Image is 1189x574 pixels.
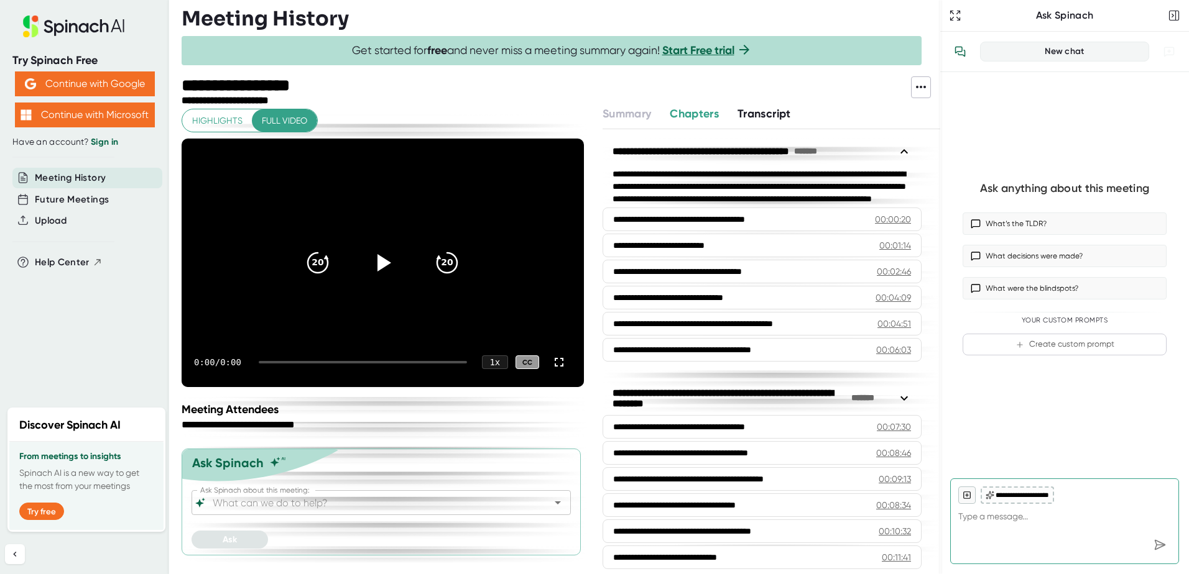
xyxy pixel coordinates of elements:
div: 00:07:30 [877,421,911,433]
a: Sign in [91,137,118,147]
h3: Meeting History [182,7,349,30]
div: 0:00 / 0:00 [194,357,244,367]
div: Ask Spinach [192,455,264,470]
button: Summary [603,106,651,122]
div: Ask anything about this meeting [980,181,1149,196]
span: Full video [262,113,307,129]
button: What were the blindspots? [963,277,1167,299]
button: Open [549,494,567,511]
div: Send message [1149,534,1171,556]
button: Create custom prompt [963,334,1167,355]
div: Meeting Attendees [182,403,587,416]
div: 00:08:46 [876,447,911,459]
button: What decisions were made? [963,245,1167,267]
span: Help Center [35,255,90,270]
span: Transcript [738,107,791,121]
span: Get started for and never miss a meeting summary again! [352,43,752,58]
span: Ask [223,534,237,545]
div: 00:11:41 [882,551,911,563]
button: Close conversation sidebar [1165,7,1183,24]
b: free [427,43,447,57]
span: Chapters [670,107,719,121]
button: Collapse sidebar [5,544,25,564]
button: View conversation history [948,39,973,64]
div: Your Custom Prompts [963,316,1167,325]
div: 00:06:03 [876,344,911,356]
div: 00:10:32 [879,525,911,537]
button: Ask [192,531,268,549]
div: 00:09:13 [879,473,911,485]
h2: Discover Spinach AI [19,417,121,434]
button: Help Center [35,255,103,270]
button: Transcript [738,106,791,122]
div: CC [516,355,539,370]
div: 1 x [482,355,508,369]
span: Summary [603,107,651,121]
div: 00:01:14 [879,239,911,252]
div: Have an account? [12,137,157,148]
p: Spinach AI is a new way to get the most from your meetings [19,467,154,493]
span: Highlights [192,113,243,129]
div: 00:00:20 [875,213,911,225]
button: Highlights [182,109,252,132]
div: 00:02:46 [877,265,911,278]
button: Full video [252,109,317,132]
button: Chapters [670,106,719,122]
button: Future Meetings [35,193,109,207]
button: Meeting History [35,171,106,185]
button: Expand to Ask Spinach page [946,7,964,24]
div: 00:08:34 [876,499,911,511]
h3: From meetings to insights [19,452,154,462]
button: What’s the TLDR? [963,212,1167,235]
div: 00:04:09 [876,291,911,304]
button: Continue with Microsoft [15,102,155,127]
div: New chat [988,46,1141,57]
div: 00:04:51 [877,317,911,330]
div: Ask Spinach [964,9,1165,22]
div: Try Spinach Free [12,53,157,68]
button: Continue with Google [15,71,155,96]
button: Try free [19,503,64,520]
a: Start Free trial [662,43,734,57]
button: Upload [35,214,67,228]
input: What can we do to help? [210,494,530,511]
img: Aehbyd4JwY73AAAAAElFTkSuQmCC [25,78,36,89]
